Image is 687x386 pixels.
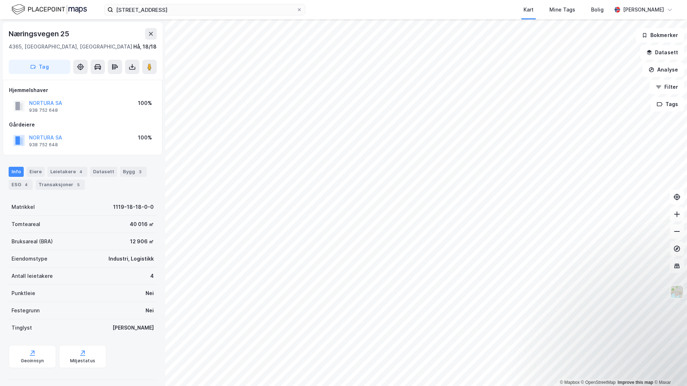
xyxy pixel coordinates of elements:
div: Leietakere [47,167,87,177]
div: 4 [23,181,30,188]
div: 938 752 648 [29,107,58,113]
button: Tag [9,60,70,74]
div: Hjemmelshaver [9,86,156,95]
div: 4365, [GEOGRAPHIC_DATA], [GEOGRAPHIC_DATA] [9,42,132,51]
div: Matrikkel [11,203,35,211]
div: Punktleie [11,289,35,298]
div: [PERSON_NAME] [112,323,154,332]
div: Næringsvegen 25 [9,28,71,40]
div: Nei [146,289,154,298]
div: Miljøstatus [70,358,95,364]
div: 4 [77,168,84,175]
div: 12 906 ㎡ [130,237,154,246]
div: Tomteareal [11,220,40,229]
div: Bolig [591,5,604,14]
div: Gårdeiere [9,120,156,129]
img: Z [670,285,684,299]
div: Info [9,167,24,177]
div: ESG [9,180,33,190]
div: Antall leietakere [11,272,53,280]
div: [PERSON_NAME] [623,5,664,14]
div: 100% [138,133,152,142]
img: logo.f888ab2527a4732fd821a326f86c7f29.svg [11,3,87,16]
div: Tinglyst [11,323,32,332]
div: Festegrunn [11,306,40,315]
button: Datasett [640,45,684,60]
button: Tags [651,97,684,111]
div: Kart [524,5,534,14]
div: 5 [75,181,82,188]
div: Eiere [27,167,45,177]
div: Industri, Logistikk [109,254,154,263]
div: Mine Tags [549,5,575,14]
div: 100% [138,99,152,107]
button: Bokmerker [636,28,684,42]
div: 938 752 648 [29,142,58,148]
div: Datasett [90,167,117,177]
a: OpenStreetMap [581,380,616,385]
div: 40 016 ㎡ [130,220,154,229]
a: Improve this map [618,380,653,385]
button: Analyse [642,63,684,77]
div: Bygg [120,167,147,177]
button: Filter [650,80,684,94]
div: Bruksareal (BRA) [11,237,53,246]
div: Eiendomstype [11,254,47,263]
div: Nei [146,306,154,315]
div: Transaksjoner [36,180,85,190]
input: Søk på adresse, matrikkel, gårdeiere, leietakere eller personer [113,4,296,15]
div: Geoinnsyn [21,358,44,364]
a: Mapbox [560,380,580,385]
div: Hå, 18/18 [133,42,157,51]
div: 1119-18-18-0-0 [113,203,154,211]
div: 4 [150,272,154,280]
div: 3 [137,168,144,175]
